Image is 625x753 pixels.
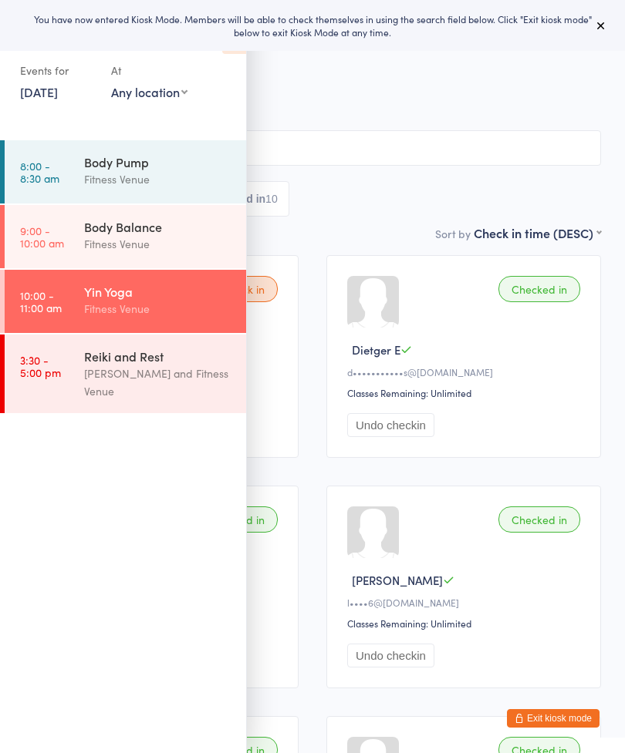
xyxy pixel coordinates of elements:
[20,160,59,184] time: 8:00 - 8:30 am
[111,83,187,100] div: Any location
[20,354,61,378] time: 3:30 - 5:00 pm
[84,348,233,365] div: Reiki and Rest
[20,224,64,249] time: 9:00 - 10:00 am
[498,276,580,302] div: Checked in
[24,72,577,87] span: [DATE] 10:00am
[5,205,246,268] a: 9:00 -10:00 amBody BalanceFitness Venue
[24,39,601,64] h2: Yin Yoga Check-in
[5,140,246,203] a: 8:00 -8:30 amBody PumpFitness Venue
[84,153,233,170] div: Body Pump
[84,170,233,188] div: Fitness Venue
[24,130,601,166] input: Search
[20,289,62,314] time: 10:00 - 11:00 am
[352,572,443,588] span: [PERSON_NAME]
[347,413,434,437] button: Undo checkin
[5,334,246,413] a: 3:30 -5:00 pmReiki and Rest[PERSON_NAME] and Fitness Venue
[265,193,278,205] div: 10
[347,386,585,399] div: Classes Remaining: Unlimited
[84,300,233,318] div: Fitness Venue
[84,365,233,400] div: [PERSON_NAME] and Fitness Venue
[20,58,96,83] div: Events for
[347,365,585,378] div: d•••••••••••s@[DOMAIN_NAME]
[25,12,600,39] div: You have now entered Kiosk Mode. Members will be able to check themselves in using the search fie...
[24,103,601,118] span: Old Church
[84,283,233,300] div: Yin Yoga
[435,226,471,241] label: Sort by
[24,87,577,103] span: Fitness Venue
[474,224,601,241] div: Check in time (DESC)
[84,235,233,253] div: Fitness Venue
[347,596,585,609] div: l••••6@[DOMAIN_NAME]
[347,617,585,630] div: Classes Remaining: Unlimited
[347,644,434,667] button: Undo checkin
[352,341,400,358] span: Dietger E
[84,218,233,235] div: Body Balance
[498,506,580,533] div: Checked in
[507,709,600,728] button: Exit kiosk mode
[5,270,246,333] a: 10:00 -11:00 amYin YogaFitness Venue
[111,58,187,83] div: At
[20,83,58,100] a: [DATE]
